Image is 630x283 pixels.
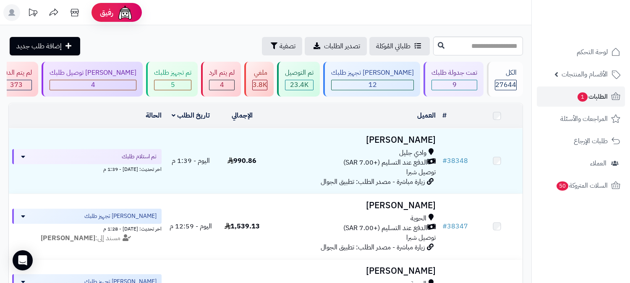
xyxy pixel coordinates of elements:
span: 50 [557,181,568,191]
a: لم يتم الرد 4 [199,62,243,97]
span: 4 [91,80,95,90]
a: العميل [417,110,436,121]
span: الأقسام والمنتجات [562,68,608,80]
span: العملاء [590,157,606,169]
span: # [442,221,447,231]
span: 12 [369,80,377,90]
div: 373 [1,80,31,90]
span: طلباتي المُوكلة [376,41,410,51]
div: 3835 [253,80,267,90]
span: 5 [171,80,175,90]
a: #38347 [442,221,468,231]
span: توصيل شبرا [406,167,436,177]
div: Open Intercom Messenger [13,250,33,270]
div: اخر تحديث: [DATE] - 1:39 م [12,164,162,173]
a: [PERSON_NAME] توصيل طلبك 4 [40,62,144,97]
span: تصدير الطلبات [324,41,360,51]
a: لوحة التحكم [537,42,625,62]
span: # [442,156,447,166]
span: توصيل شبرا [406,233,436,243]
span: 373 [10,80,23,90]
span: وادي جليل [399,148,426,158]
span: تصفية [280,41,295,51]
a: طلباتي المُوكلة [369,37,430,55]
div: لم يتم الرد [209,68,235,78]
div: [PERSON_NAME] توصيل طلبك [50,68,136,78]
a: تم التوصيل 23.4K [275,62,322,97]
span: اليوم - 1:39 م [172,156,210,166]
a: [PERSON_NAME] تجهيز طلبك 12 [322,62,422,97]
span: الدفع عند التسليم (+7.00 SAR) [343,223,427,233]
h3: [PERSON_NAME] [271,266,436,276]
span: زيارة مباشرة - مصدر الطلب: تطبيق الجوال [321,177,425,187]
span: لوحة التحكم [577,46,608,58]
a: الكل27644 [485,62,525,97]
span: السلات المتروكة [556,180,608,191]
div: تم تجهيز طلبك [154,68,191,78]
div: [PERSON_NAME] تجهيز طلبك [331,68,414,78]
div: تمت جدولة طلبك [431,68,477,78]
div: 4 [209,80,234,90]
a: تاريخ الطلب [172,110,210,121]
a: السلات المتروكة50 [537,176,625,196]
span: تم استلام طلبك [122,152,157,161]
div: 23401 [285,80,313,90]
a: #38348 [442,156,468,166]
a: # [442,110,447,121]
h3: [PERSON_NAME] [271,135,436,145]
span: 9 [452,80,457,90]
strong: [PERSON_NAME] [41,233,95,243]
a: الحالة [146,110,162,121]
a: طلبات الإرجاع [537,131,625,151]
span: المراجعات والأسئلة [560,113,608,125]
button: تصفية [262,37,302,55]
span: [PERSON_NAME] تجهيز طلبك [84,212,157,220]
span: الحوية [410,214,426,223]
span: 1 [578,92,588,102]
a: الإجمالي [232,110,253,121]
a: ملغي 3.8K [243,62,275,97]
span: 4 [220,80,224,90]
a: المراجعات والأسئلة [537,109,625,129]
span: طلبات الإرجاع [574,135,608,147]
a: العملاء [537,153,625,173]
a: تصدير الطلبات [305,37,367,55]
div: مسند إلى: [6,233,168,243]
div: 9 [432,80,477,90]
span: 1,539.13 [225,221,260,231]
a: الطلبات1 [537,86,625,107]
span: 27644 [495,80,516,90]
span: رفيق [100,8,113,18]
span: 3.8K [253,80,267,90]
img: ai-face.png [117,4,133,21]
span: الدفع عند التسليم (+7.00 SAR) [343,158,427,168]
span: 23.4K [290,80,308,90]
a: تم تجهيز طلبك 5 [144,62,199,97]
div: ملغي [252,68,267,78]
div: 4 [50,80,136,90]
span: إضافة طلب جديد [16,41,62,51]
span: اليوم - 12:59 م [170,221,212,231]
a: إضافة طلب جديد [10,37,80,55]
a: تمت جدولة طلبك 9 [422,62,485,97]
a: تحديثات المنصة [22,4,43,23]
div: 5 [154,80,191,90]
div: اخر تحديث: [DATE] - 1:28 م [12,224,162,233]
div: تم التوصيل [285,68,314,78]
span: 990.86 [227,156,256,166]
div: لم يتم الدفع [1,68,32,78]
span: زيارة مباشرة - مصدر الطلب: تطبيق الجوال [321,242,425,252]
span: الطلبات [577,91,608,102]
div: 12 [332,80,413,90]
h3: [PERSON_NAME] [271,201,436,210]
div: الكل [495,68,517,78]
